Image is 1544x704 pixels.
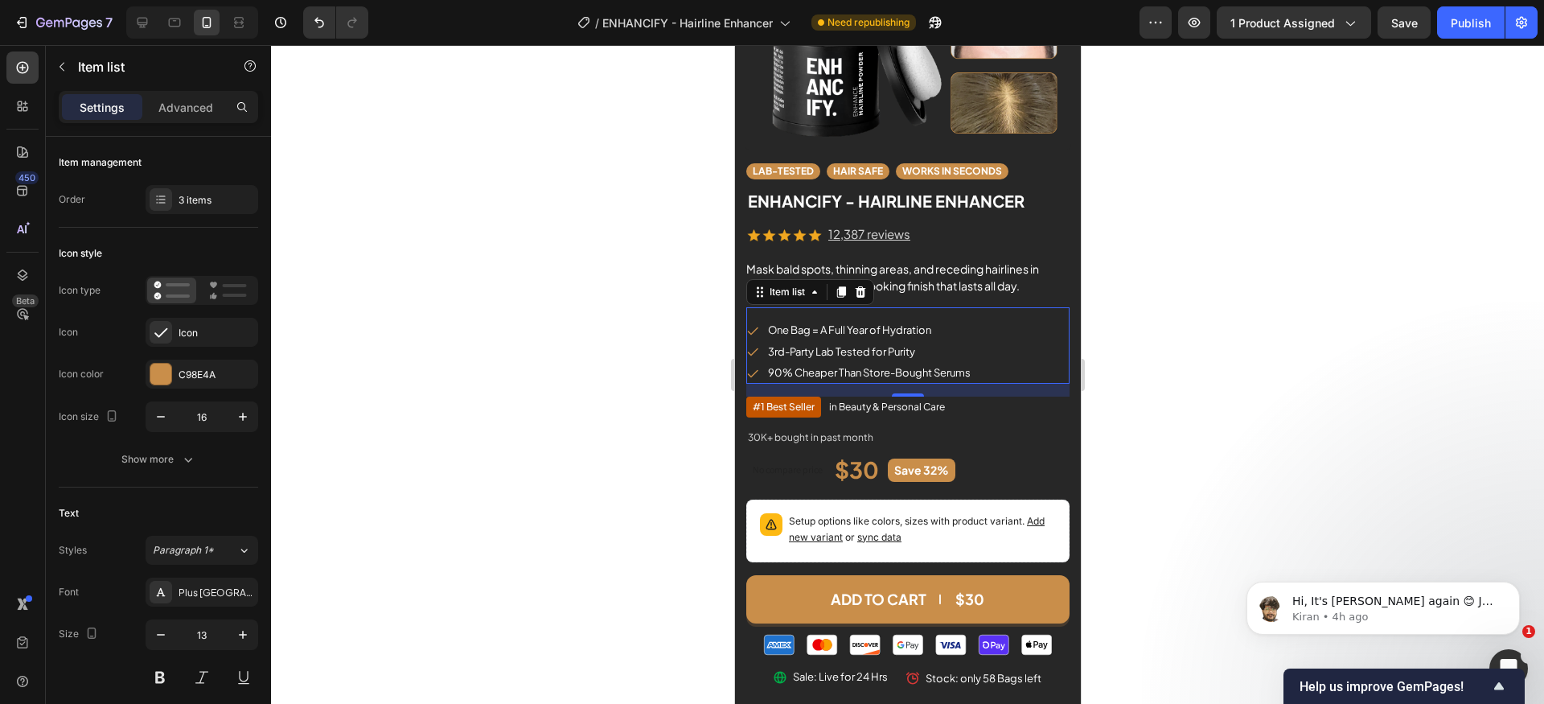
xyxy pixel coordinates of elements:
iframe: Intercom live chat [1489,649,1528,688]
span: Need republishing [827,15,910,30]
div: Icon type [59,283,101,298]
div: Size [59,624,101,645]
span: Paragraph 1* [153,543,214,558]
div: Beta [12,294,39,307]
div: Icon [179,326,254,340]
div: Font [59,585,79,599]
p: Message from Kiran, sent 4h ago [70,62,277,76]
div: Styles [59,543,87,558]
span: / [595,14,599,31]
div: Icon size [59,406,121,428]
div: Item management [59,155,142,170]
div: Icon style [59,246,102,261]
div: Text [59,506,79,521]
div: 3 items [179,193,254,208]
div: Order [59,192,85,207]
p: Settings [80,99,125,116]
button: 7 [6,6,120,39]
div: Show more [121,451,196,467]
iframe: Intercom notifications message [1222,548,1544,661]
div: Plus [GEOGRAPHIC_DATA] Sans [179,586,254,600]
div: C98E4A [179,368,254,382]
span: Help us improve GemPages! [1300,679,1489,694]
button: 1 product assigned [1217,6,1371,39]
iframe: Design area [735,45,1081,704]
p: Item list [78,57,215,76]
button: Show more [59,445,258,474]
div: Undo/Redo [303,6,368,39]
div: Icon [59,325,78,340]
p: 7 [105,13,113,32]
div: Icon color [59,367,104,381]
span: Hi, It's [PERSON_NAME] again 😊 Just want to follow up since I have not received any response from... [70,47,277,187]
button: Show survey - Help us improve GemPages! [1300,677,1509,696]
div: Publish [1451,14,1491,31]
button: Paragraph 1* [146,536,258,565]
span: ENHANCIFY - Hairline Enhancer [602,14,773,31]
button: Save [1378,6,1431,39]
span: Save [1391,16,1418,30]
span: 1 product assigned [1230,14,1335,31]
div: 450 [15,171,39,184]
p: Advanced [158,99,213,116]
span: 1 [1522,625,1535,638]
button: Publish [1437,6,1505,39]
